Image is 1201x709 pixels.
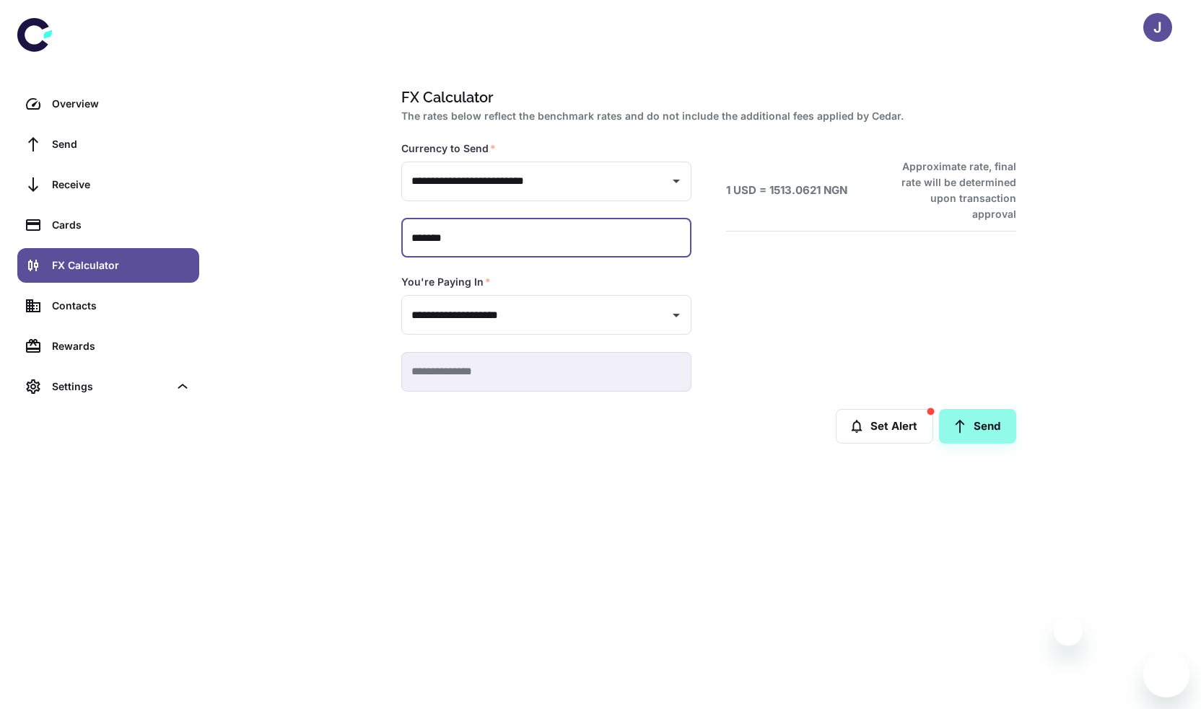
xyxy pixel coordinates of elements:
div: Receive [52,177,191,193]
div: Contacts [52,298,191,314]
iframe: Button to launch messaging window [1143,651,1189,697]
div: Overview [52,96,191,112]
h6: 1 USD = 1513.0621 NGN [726,182,847,199]
iframe: Close message [1054,617,1083,646]
div: Settings [17,369,199,404]
h6: Approximate rate, final rate will be determined upon transaction approval [886,159,1016,222]
div: Settings [52,379,169,395]
div: Cards [52,217,191,233]
a: Send [17,127,199,162]
a: Contacts [17,289,199,323]
h1: FX Calculator [401,87,1010,108]
a: Send [939,409,1016,444]
div: Send [52,136,191,152]
div: FX Calculator [52,257,191,273]
label: Currency to Send [401,141,496,156]
button: J [1143,13,1172,42]
div: Rewards [52,338,191,354]
a: Rewards [17,329,199,364]
a: Overview [17,87,199,121]
button: Open [666,171,686,191]
button: Set Alert [836,409,933,444]
a: FX Calculator [17,248,199,283]
button: Open [666,305,686,325]
a: Receive [17,167,199,202]
label: You're Paying In [401,275,491,289]
a: Cards [17,208,199,242]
